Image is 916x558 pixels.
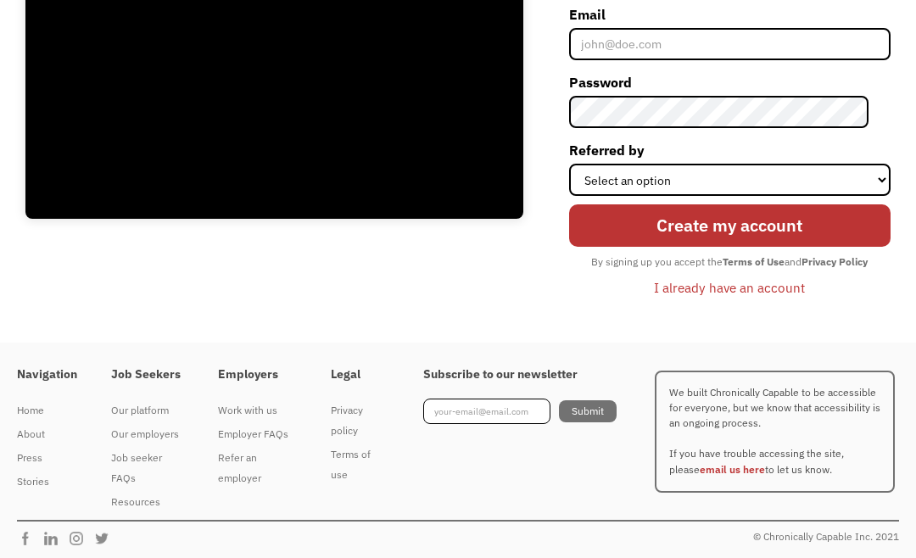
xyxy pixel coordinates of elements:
[17,472,77,492] div: Stories
[93,530,119,547] img: Chronically Capable Twitter Page
[111,367,184,382] h4: Job Seekers
[723,255,785,268] strong: Terms of Use
[218,446,297,490] a: Refer an employer
[218,367,297,382] h4: Employers
[17,422,77,446] a: About
[423,399,550,424] input: your-email@email.com
[17,530,42,547] img: Chronically Capable Facebook Page
[111,446,184,490] a: Job seeker FAQs
[700,463,765,476] a: email us here
[111,490,184,514] a: Resources
[569,1,891,28] label: Email
[641,273,818,302] a: I already have an account
[654,277,805,298] div: I already have an account
[111,422,184,446] a: Our employers
[655,371,895,493] p: We built Chronically Capable to be accessible for everyone, but we know that accessibility is an ...
[218,399,297,422] a: Work with us
[218,448,297,488] div: Refer an employer
[753,527,899,547] div: © Chronically Capable Inc. 2021
[331,399,388,443] a: Privacy policy
[42,530,68,547] img: Chronically Capable Linkedin Page
[331,444,388,485] div: Terms of use
[569,28,891,60] input: john@doe.com
[17,367,77,382] h4: Navigation
[423,399,617,424] form: Footer Newsletter
[569,69,891,96] label: Password
[569,137,891,164] label: Referred by
[583,251,876,273] div: By signing up you accept the and
[111,448,184,488] div: Job seeker FAQs
[569,204,891,247] input: Create my account
[68,530,93,547] img: Chronically Capable Instagram Page
[17,424,77,444] div: About
[17,446,77,470] a: Press
[218,400,297,421] div: Work with us
[111,424,184,444] div: Our employers
[111,492,184,512] div: Resources
[423,367,617,382] h4: Subscribe to our newsletter
[17,470,77,494] a: Stories
[17,448,77,468] div: Press
[218,422,297,446] a: Employer FAQs
[331,443,388,487] a: Terms of use
[17,399,77,422] a: Home
[111,399,184,422] a: Our platform
[331,400,388,441] div: Privacy policy
[559,400,617,422] input: Submit
[331,367,388,382] h4: Legal
[801,255,868,268] strong: Privacy Policy
[111,400,184,421] div: Our platform
[17,400,77,421] div: Home
[218,424,297,444] div: Employer FAQs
